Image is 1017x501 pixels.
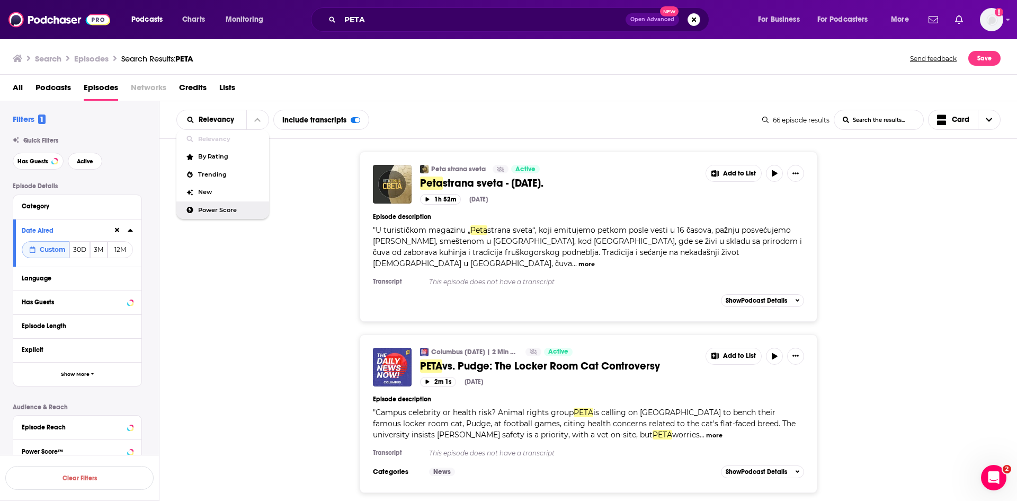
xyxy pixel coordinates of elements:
[420,377,456,387] button: 2m 1s
[420,194,461,204] button: 1h 52m
[23,137,58,144] span: Quick Filters
[198,207,261,213] span: Power Score
[175,54,193,64] span: PETA
[13,79,23,101] a: All
[373,348,412,386] a: PETA vs. Pudge: The Locker Room Cat Controversy
[762,116,829,124] div: 66 episode results
[22,298,124,306] div: Has Guests
[981,465,1006,490] iframe: Intercom live chat
[131,79,166,101] span: Networks
[22,448,124,455] div: Power Score™
[726,468,787,476] span: Show Podcast Details
[90,241,108,258] button: 3M
[420,359,442,373] span: PETA
[952,116,969,124] span: Card
[980,8,1003,31] button: Show profile menu
[980,8,1003,31] span: Logged in as WesBurdett
[751,11,813,28] button: open menu
[35,79,71,101] a: Podcasts
[420,177,443,190] span: Peta
[706,348,761,364] button: Show More Button
[121,54,193,64] div: Search Results:
[373,225,802,268] span: "
[443,177,543,190] span: strana sveta - [DATE].
[40,245,66,253] span: Custom
[373,278,421,285] h4: Transcript
[13,362,141,386] button: Show More
[907,51,960,66] button: Send feedback
[246,110,269,129] button: close menu
[373,213,804,221] h4: Episode description
[69,241,90,258] button: 30D
[951,11,967,29] a: Show notifications dropdown
[179,79,207,101] a: Credits
[77,159,93,164] span: Active
[626,13,679,26] button: Open AdvancedNew
[22,224,113,237] button: Date Aired
[469,196,488,203] div: [DATE]
[38,115,46,124] span: 1
[17,159,48,164] span: Has Guests
[68,153,102,170] button: Active
[810,11,884,28] button: open menu
[219,79,235,101] span: Lists
[787,348,804,365] button: Show More Button
[891,12,909,27] span: More
[175,11,211,28] a: Charts
[273,110,369,130] div: Include transcripts
[13,403,142,411] p: Audience & Reach
[198,189,261,195] span: New
[124,11,176,28] button: open menu
[706,431,722,440] button: more
[968,51,1001,66] button: Save
[198,136,261,142] span: Relevancy
[22,319,133,332] button: Episode Length
[429,449,804,457] p: This episode does not have a transcript
[995,8,1003,16] svg: Add a profile image
[420,177,698,190] a: Petastrana sveta - [DATE].
[340,11,626,28] input: Search podcasts, credits, & more...
[61,372,90,377] span: Show More
[22,275,126,282] div: Language
[84,79,118,101] a: Episodes
[660,6,679,16] span: New
[465,378,483,385] div: [DATE]
[373,165,412,204] a: Peta strana sveta - 05.09.2025.
[723,352,756,360] span: Add to List
[226,12,263,27] span: Monitoring
[721,294,805,307] button: ShowPodcast Details
[198,154,261,160] span: By Rating
[548,347,568,357] span: Active
[74,54,109,64] h3: Episodes
[8,10,110,30] a: Podchaser - Follow, Share and Rate Podcasts
[928,110,1001,130] button: Choose View
[924,11,942,29] a: Show notifications dropdown
[376,408,574,417] span: Campus celebrity or health risk? Animal rights group
[108,241,133,258] button: 12M
[706,165,761,181] button: Show More Button
[22,424,124,431] div: Episode Reach
[442,359,660,373] span: vs. Pudge: The Locker Room Cat Controversy
[376,225,470,235] span: U turističkom magazinu „
[672,430,700,440] span: worries
[176,110,269,130] h2: Choose List sort
[13,114,46,124] h2: Filters
[723,170,756,178] span: Add to List
[429,278,804,286] p: This episode does not have a transcript
[511,165,540,173] a: Active
[13,182,142,190] p: Episode Details
[817,12,868,27] span: For Podcasters
[787,165,804,182] button: Show More Button
[420,348,429,356] img: Columbus Today | 2 Min News | The Daily News Now!
[578,260,595,269] button: more
[5,466,154,490] button: Clear Filters
[373,408,796,440] span: "
[373,408,796,440] span: is calling on [GEOGRAPHIC_DATA] to bench their famous locker room cat, Pudge, at football games, ...
[431,165,486,173] a: Peta strana sveta
[35,54,61,64] h3: Search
